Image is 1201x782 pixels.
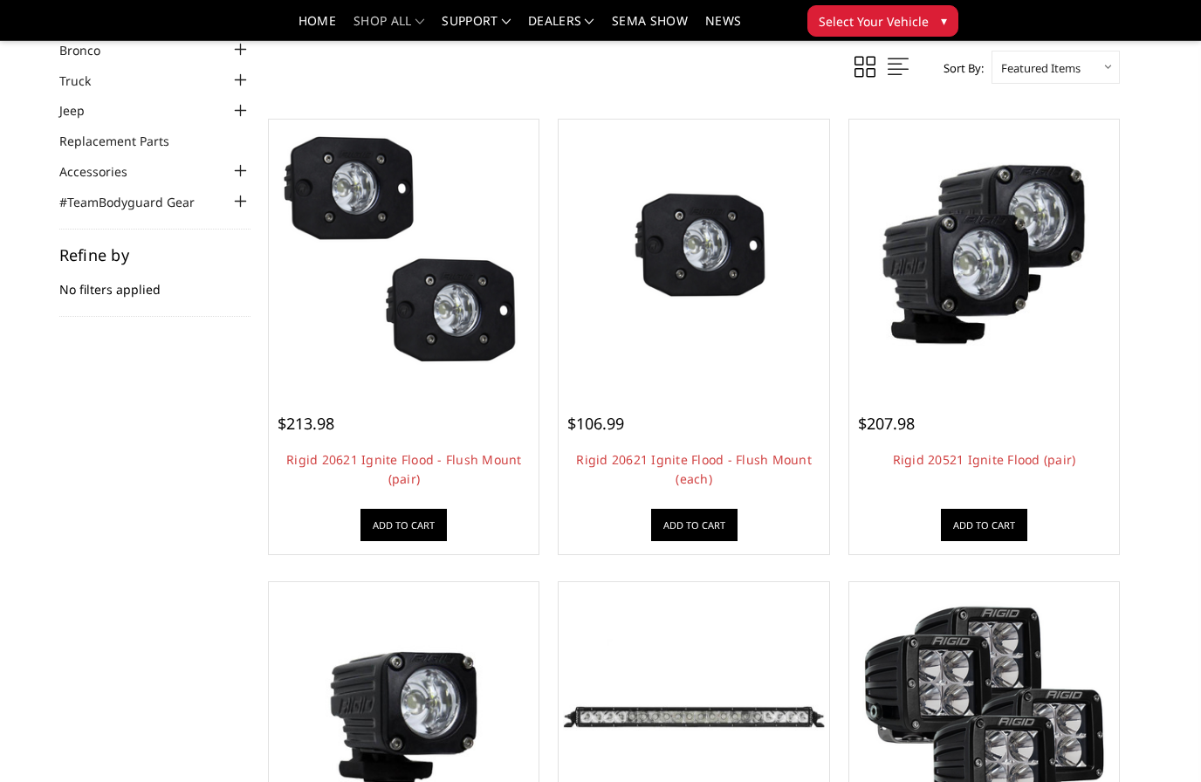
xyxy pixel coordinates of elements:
[576,451,812,487] a: Rigid 20621 Ignite Flood - Flush Mount (each)
[59,193,216,211] a: #TeamBodyguard Gear
[807,5,958,37] button: Select Your Vehicle
[286,451,522,487] a: Rigid 20621 Ignite Flood - Flush Mount (pair)
[705,15,741,40] a: News
[360,509,447,541] a: Add to Cart
[567,413,624,434] span: $106.99
[819,12,929,31] span: Select Your Vehicle
[612,15,688,40] a: SEMA Show
[273,124,534,385] a: Rigid 20621 Ignite Flood - Flush Mount (pair) Rigid 20621 Ignite Flood - Flush Mount (pair)
[934,55,984,81] label: Sort By:
[651,509,738,541] a: Add to Cart
[59,101,106,120] a: Jeep
[941,509,1027,541] a: Add to Cart
[59,72,113,90] a: Truck
[278,413,334,434] span: $213.98
[59,41,122,59] a: Bronco
[893,451,1076,468] a: Rigid 20521 Ignite Flood (pair)
[442,15,511,40] a: Support
[858,413,915,434] span: $207.98
[59,132,191,150] a: Replacement Parts
[854,124,1115,385] img: Rigid 20521 Ignite Flood (pair)
[59,162,149,181] a: Accessories
[59,247,251,263] h5: Refine by
[299,15,336,40] a: Home
[353,15,424,40] a: shop all
[59,247,251,317] div: No filters applied
[528,15,594,40] a: Dealers
[941,11,947,30] span: ▾
[563,124,824,385] a: Rigid 20621 Ignite Flood - Flush Mount (each) Rigid 20621 Ignite Flood - Flush Mount (each)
